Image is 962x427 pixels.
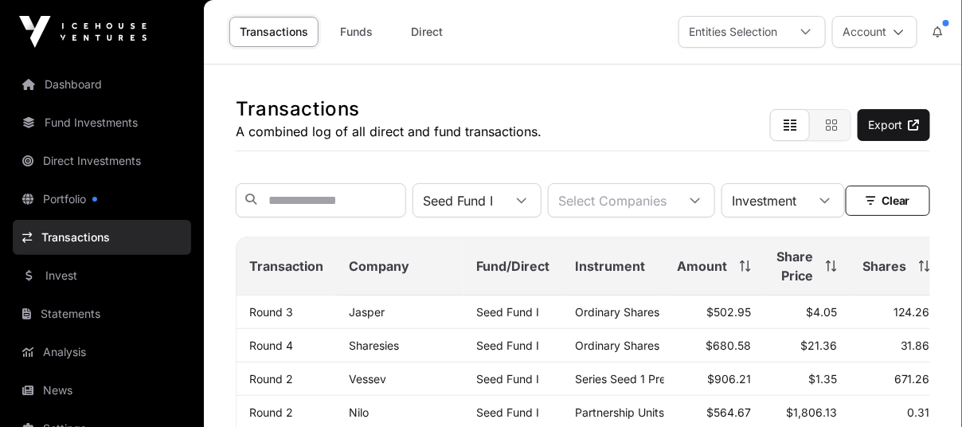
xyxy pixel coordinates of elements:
[786,405,837,419] span: $1,806.13
[549,184,676,217] div: Select Companies
[575,305,659,319] span: Ordinary Shares
[476,372,539,386] a: Seed Fund I
[13,143,191,178] a: Direct Investments
[13,335,191,370] a: Analysis
[249,405,293,419] a: Round 2
[13,296,191,331] a: Statements
[476,305,539,319] a: Seed Fund I
[19,16,147,48] img: Icehouse Ventures Logo
[575,257,645,276] span: Instrument
[664,329,764,362] td: $680.58
[249,305,293,319] a: Round 3
[901,339,930,352] span: 31.86
[832,16,917,48] button: Account
[679,17,787,47] div: Entities Selection
[349,339,399,352] a: Sharesies
[349,257,409,276] span: Company
[806,305,837,319] span: $4.05
[249,372,293,386] a: Round 2
[395,17,459,47] a: Direct
[664,362,764,396] td: $906.21
[575,372,737,386] span: Series Seed 1 Preferred Shares
[413,184,503,217] div: Seed Fund I
[325,17,389,47] a: Funds
[800,339,837,352] span: $21.36
[664,296,764,329] td: $502.95
[249,257,323,276] span: Transaction
[349,305,385,319] a: Jasper
[236,96,542,122] h1: Transactions
[13,258,191,293] a: Invest
[13,220,191,255] a: Transactions
[862,257,906,276] span: Shares
[846,186,930,216] button: Clear
[13,105,191,140] a: Fund Investments
[229,17,319,47] a: Transactions
[722,184,806,217] div: Investment
[882,351,962,427] iframe: Chat Widget
[894,305,930,319] span: 124.26
[349,405,369,419] a: Nilo
[677,257,727,276] span: Amount
[13,67,191,102] a: Dashboard
[349,372,386,386] a: Vessev
[808,372,837,386] span: $1.35
[776,247,813,285] span: Share Price
[13,373,191,408] a: News
[476,405,539,419] a: Seed Fund I
[236,122,542,141] p: A combined log of all direct and fund transactions.
[575,405,664,419] span: Partnership Units
[476,339,539,352] a: Seed Fund I
[249,339,293,352] a: Round 4
[476,257,549,276] span: Fund/Direct
[13,182,191,217] a: Portfolio
[858,109,930,141] a: Export
[575,339,659,352] span: Ordinary Shares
